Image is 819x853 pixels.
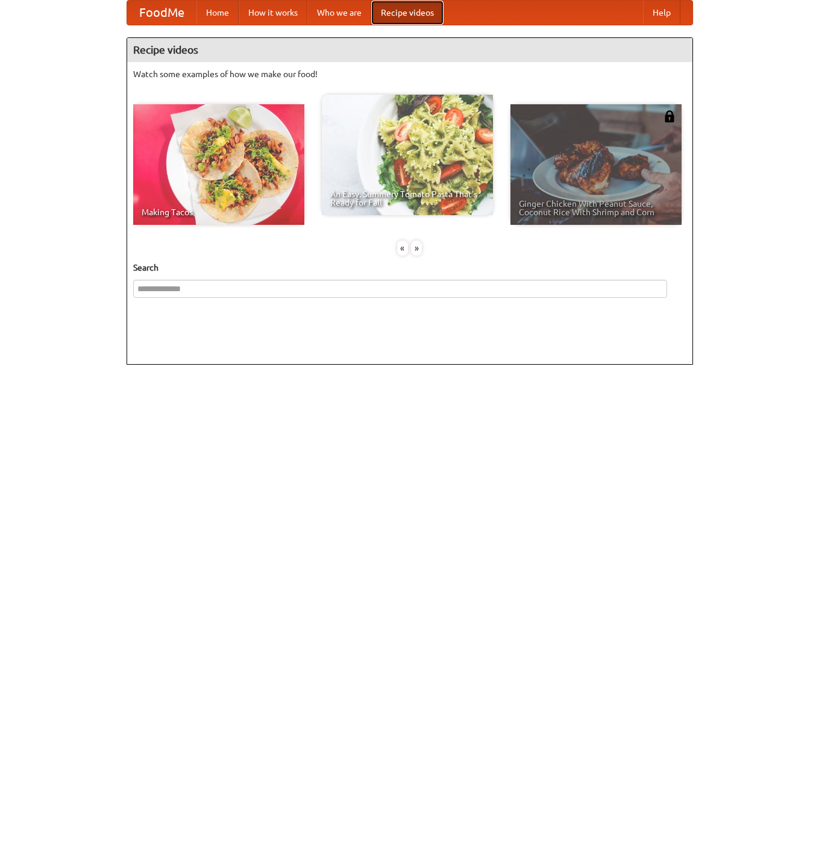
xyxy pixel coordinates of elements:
div: » [411,241,422,256]
span: Making Tacos [142,208,296,216]
a: FoodMe [127,1,196,25]
h5: Search [133,262,686,274]
h4: Recipe videos [127,38,692,62]
p: Watch some examples of how we make our food! [133,68,686,80]
a: Recipe videos [371,1,444,25]
a: Making Tacos [133,104,304,225]
span: An Easy, Summery Tomato Pasta That's Ready for Fall [330,190,485,207]
a: An Easy, Summery Tomato Pasta That's Ready for Fall [322,95,493,215]
a: Who we are [307,1,371,25]
a: How it works [239,1,307,25]
div: « [397,241,408,256]
img: 483408.png [664,110,676,122]
a: Help [643,1,680,25]
a: Home [196,1,239,25]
